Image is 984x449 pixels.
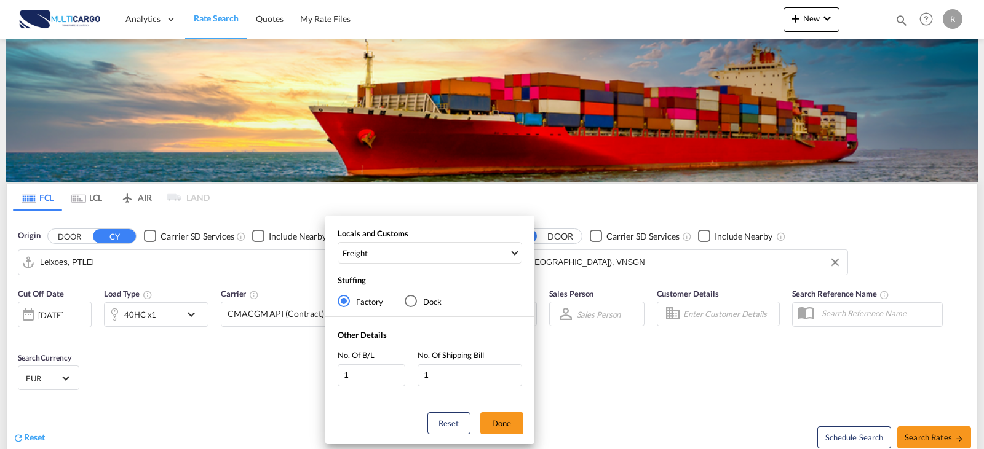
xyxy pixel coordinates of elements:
span: No. Of B/L [338,350,375,360]
md-select: Select Locals and Customs: Freight [338,242,522,264]
span: Locals and Customs [338,228,408,238]
input: No. Of B/L [338,364,405,386]
span: Other Details [338,330,387,340]
input: No. Of Shipping Bill [418,364,522,386]
md-radio-button: Dock [405,295,442,307]
md-radio-button: Factory [338,295,383,307]
span: No. Of Shipping Bill [418,350,484,360]
span: Stuffing [338,275,366,285]
button: Reset [427,412,470,434]
div: Freight [343,248,368,259]
button: Done [480,412,523,434]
